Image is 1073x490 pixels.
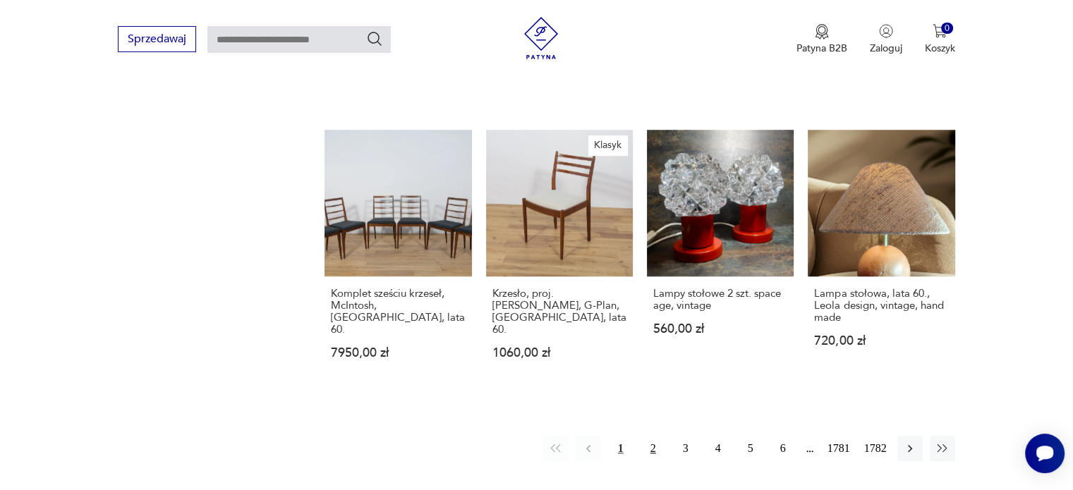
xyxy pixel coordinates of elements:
[796,24,847,55] a: Ikona medaluPatyna B2B
[653,323,787,335] p: 560,00 zł
[824,436,854,461] button: 1781
[647,130,794,386] a: Lampy stołowe 2 szt. space age, vintageLampy stołowe 2 szt. space age, vintage560,00 zł
[608,436,634,461] button: 1
[870,42,902,55] p: Zaloguj
[933,24,947,38] img: Ikona koszyka
[325,130,471,386] a: Komplet sześciu krzeseł, McIntosh, Wielka Brytania, lata 60.Komplet sześciu krzeseł, McIntosh, [G...
[879,24,893,38] img: Ikonka użytkownika
[1025,434,1065,473] iframe: Smartsupp widget button
[738,436,763,461] button: 5
[653,288,787,312] h3: Lampy stołowe 2 szt. space age, vintage
[941,23,953,35] div: 0
[331,347,465,359] p: 7950,00 zł
[814,335,948,347] p: 720,00 zł
[815,24,829,39] img: Ikona medalu
[520,17,562,59] img: Patyna - sklep z meblami i dekoracjami vintage
[331,288,465,336] h3: Komplet sześciu krzeseł, McIntosh, [GEOGRAPHIC_DATA], lata 60.
[118,35,196,45] a: Sprzedawaj
[796,24,847,55] button: Patyna B2B
[118,26,196,52] button: Sprzedawaj
[814,288,948,324] h3: Lampa stołowa, lata 60., Leola design, vintage, hand made
[705,436,731,461] button: 4
[492,288,626,336] h3: Krzesło, proj. [PERSON_NAME], G-Plan, [GEOGRAPHIC_DATA], lata 60.
[673,436,698,461] button: 3
[492,347,626,359] p: 1060,00 zł
[870,24,902,55] button: Zaloguj
[808,130,954,386] a: Lampa stołowa, lata 60., Leola design, vintage, hand madeLampa stołowa, lata 60., Leola design, v...
[770,436,796,461] button: 6
[861,436,890,461] button: 1782
[486,130,633,386] a: KlasykKrzesło, proj. V. Wilkins, G-Plan, Wielka Brytania, lata 60.Krzesło, proj. [PERSON_NAME], G...
[796,42,847,55] p: Patyna B2B
[925,24,955,55] button: 0Koszyk
[641,436,666,461] button: 2
[925,42,955,55] p: Koszyk
[366,30,383,47] button: Szukaj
